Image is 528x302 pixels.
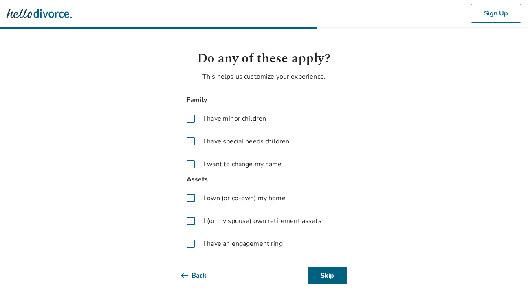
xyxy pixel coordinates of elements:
[181,174,347,185] span: Assets
[204,137,289,146] span: I have special needs children
[204,193,286,203] span: I own (or co-own) my home
[487,263,528,302] iframe: Chat Widget
[181,72,347,82] p: This helps us customize your experience.
[204,239,283,249] span: I have an engagement ring
[7,5,72,22] img: Hello Divorce Logo
[181,95,347,106] span: Family
[204,114,266,123] span: I have minor children
[204,159,282,169] span: I want to change my name
[181,267,220,284] button: Back
[471,4,521,23] button: Sign Up
[181,49,347,68] h1: Do any of these apply?
[308,267,347,284] button: Skip
[204,216,321,226] span: I (or my spouse) own retirement assets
